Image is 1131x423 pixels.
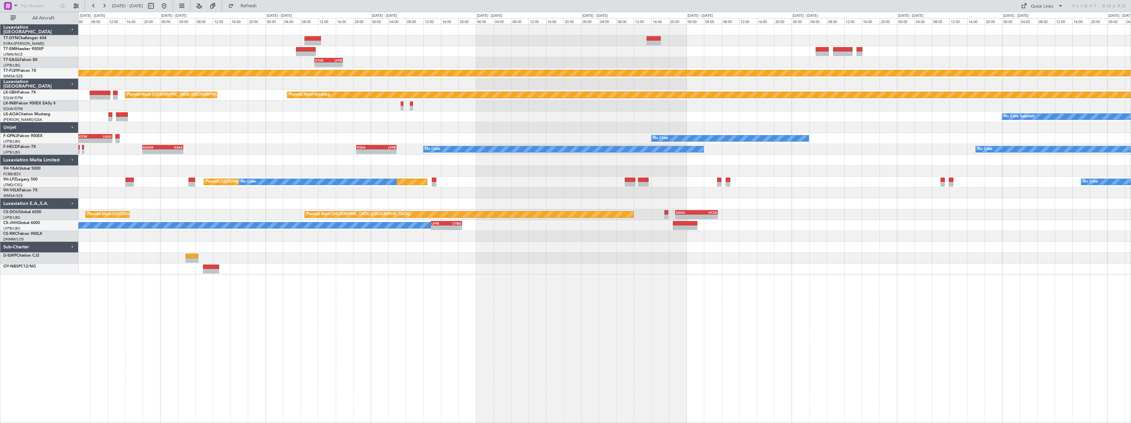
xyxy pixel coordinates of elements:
[696,215,717,219] div: -
[1018,1,1066,11] button: Quick Links
[431,226,446,230] div: -
[880,18,897,24] div: 20:00
[3,193,23,198] a: WMSA/SZB
[3,178,16,182] span: 9H-LPZ
[511,18,529,24] div: 08:00
[95,134,112,138] div: LSGG
[3,96,23,100] a: EDLW/DTM
[178,18,195,24] div: 04:00
[844,18,862,24] div: 12:00
[3,265,18,268] span: OY-NBS
[108,18,125,24] div: 12:00
[827,18,844,24] div: 08:00
[195,18,213,24] div: 08:00
[72,18,90,24] div: 04:00
[357,145,376,149] div: KSEA
[225,1,265,11] button: Refresh
[318,18,335,24] div: 12:00
[423,18,441,24] div: 12:00
[241,177,256,187] div: No Crew
[3,254,16,258] span: D-ILWP
[431,221,446,225] div: LFPB
[3,47,43,51] a: T7-EMIHawker 900XP
[80,13,105,19] div: [DATE] - [DATE]
[125,18,143,24] div: 16:00
[357,150,376,154] div: -
[686,18,704,24] div: 00:00
[809,18,827,24] div: 04:00
[898,13,923,19] div: [DATE] - [DATE]
[897,18,914,24] div: 00:00
[581,18,599,24] div: 00:00
[3,41,44,46] a: EVRA/[PERSON_NAME]
[494,18,511,24] div: 04:00
[793,13,818,19] div: [DATE] - [DATE]
[143,145,163,149] div: EGGW
[127,90,231,100] div: Planned Maint [GEOGRAPHIC_DATA] ([GEOGRAPHIC_DATA])
[3,69,18,73] span: T7-PJ29
[599,18,616,24] div: 04:00
[3,145,36,149] a: F-HECDFalcon 7X
[353,18,371,24] div: 20:00
[3,36,46,40] a: T7-DYNChallenger 604
[406,18,423,24] div: 08:00
[949,18,967,24] div: 12:00
[3,221,40,225] a: CS-JHHGlobal 6000
[3,106,23,111] a: EDLW/DTM
[3,101,16,105] span: LX-INB
[3,232,42,236] a: CS-RRCFalcon 900LX
[774,18,792,24] div: 20:00
[3,112,50,116] a: LX-AOACitation Mustang
[1003,13,1029,19] div: [DATE] - [DATE]
[388,18,406,24] div: 04:00
[1002,18,1020,24] div: 00:00
[3,188,38,192] a: 9H-VSLKFalcon 7X
[90,18,107,24] div: 08:00
[3,150,20,155] a: LFPB/LBG
[441,18,458,24] div: 16:00
[3,69,36,73] a: T7-PJ29Falcon 7X
[163,150,183,154] div: -
[3,58,19,62] span: T7-EAGL
[1020,18,1037,24] div: 04:00
[376,145,396,149] div: LFPB
[1031,3,1053,10] div: Quick Links
[3,145,18,149] span: F-HECD
[315,63,329,67] div: -
[266,18,283,24] div: 00:00
[3,188,19,192] span: 9H-VSLK
[20,1,58,11] input: Trip Number
[3,117,42,122] a: [PERSON_NAME]/QSA
[1055,18,1072,24] div: 12:00
[1107,18,1125,24] div: 00:00
[3,183,22,187] a: LFMD/CEQ
[3,215,20,220] a: LFPB/LBG
[616,18,634,24] div: 08:00
[1072,18,1090,24] div: 16:00
[3,101,55,105] a: LX-INBFalcon 900EX EASy II
[3,134,43,138] a: F-GPNJFalcon 900EX
[477,13,502,19] div: [DATE] - [DATE]
[315,58,329,62] div: KTEB
[329,58,342,62] div: LFPB
[371,18,388,24] div: 00:00
[634,18,651,24] div: 12:00
[687,13,713,19] div: [DATE] - [DATE]
[1090,18,1107,24] div: 20:00
[336,18,353,24] div: 16:00
[3,167,18,171] span: 9H-YAA
[652,18,669,24] div: 16:00
[3,265,36,268] a: OY-NBSPC12/NG
[446,221,461,225] div: CYBG
[3,167,41,171] a: 9H-YAAGlobal 5000
[3,226,20,231] a: LFPB/LBG
[3,172,21,177] a: FCBB/BZV
[476,18,493,24] div: 00:00
[529,18,546,24] div: 12:00
[230,18,248,24] div: 16:00
[206,177,299,187] div: Planned [GEOGRAPHIC_DATA] ([GEOGRAPHIC_DATA])
[1037,18,1055,24] div: 08:00
[160,18,178,24] div: 00:00
[967,18,985,24] div: 16:00
[739,18,757,24] div: 12:00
